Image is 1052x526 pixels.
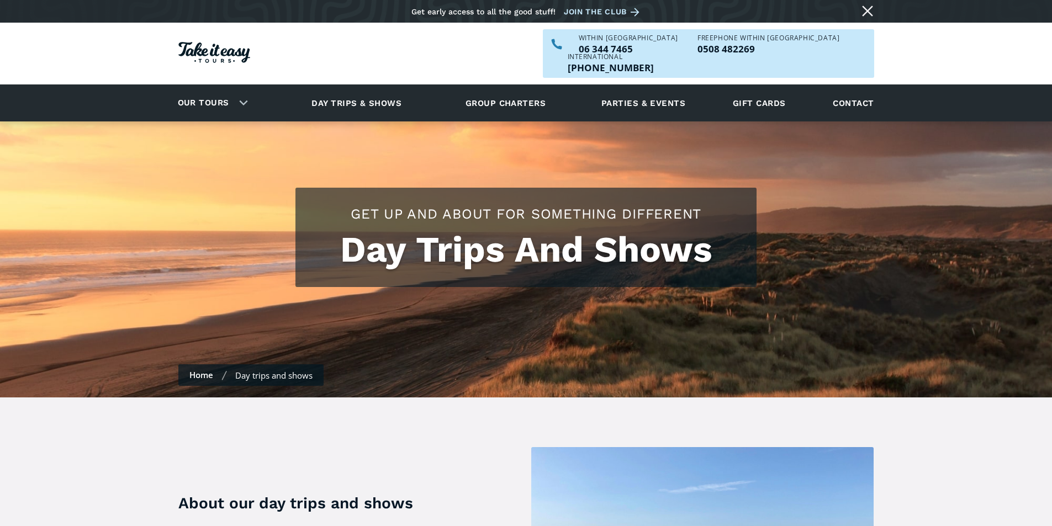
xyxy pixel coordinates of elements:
[568,54,654,60] div: International
[178,36,250,71] a: Homepage
[452,88,559,118] a: Group charters
[306,229,746,270] h1: Day Trips And Shows
[727,88,791,118] a: Gift cards
[306,204,746,224] h2: Get up and about for something different
[189,369,213,380] a: Home
[827,88,879,118] a: Contact
[579,44,678,54] p: 06 344 7465
[568,63,654,72] a: Call us outside of NZ on +6463447465
[859,2,876,20] a: Close message
[178,492,462,514] h3: About our day trips and shows
[178,364,324,386] nav: Breadcrumbs
[579,35,678,41] div: WITHIN [GEOGRAPHIC_DATA]
[697,35,839,41] div: Freephone WITHIN [GEOGRAPHIC_DATA]
[596,88,691,118] a: Parties & events
[170,90,237,116] a: Our tours
[298,88,415,118] a: Day trips & shows
[564,5,643,19] a: Join the club
[411,7,556,16] div: Get early access to all the good stuff!
[568,63,654,72] p: [PHONE_NUMBER]
[697,44,839,54] a: Call us freephone within NZ on 0508482269
[579,44,678,54] a: Call us within NZ on 063447465
[235,370,313,381] div: Day trips and shows
[178,42,250,63] img: Take it easy Tours logo
[697,44,839,54] p: 0508 482269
